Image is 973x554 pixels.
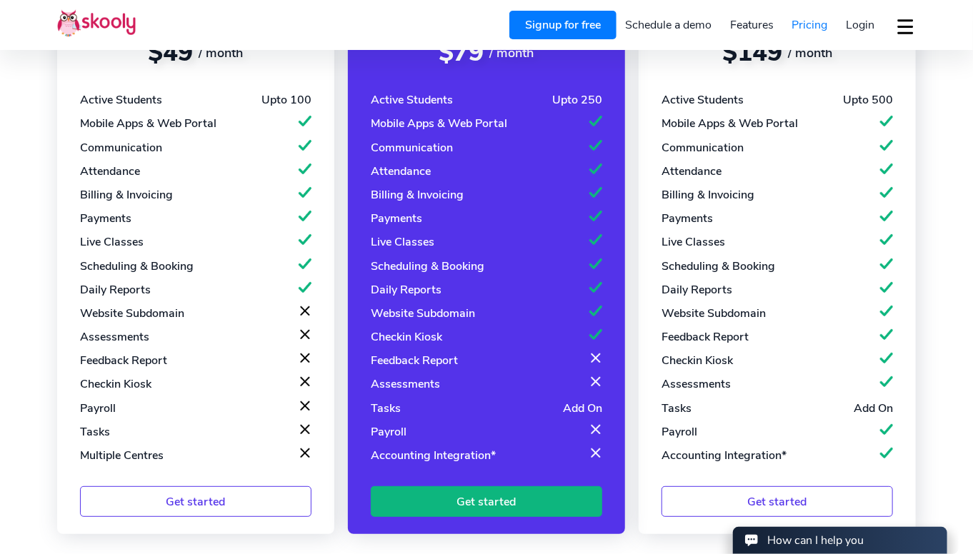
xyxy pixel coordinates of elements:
div: Payroll [662,424,697,440]
div: Upto 100 [261,92,311,108]
div: Attendance [80,163,140,179]
div: Tasks [371,401,401,416]
a: Get started [371,486,602,517]
div: Payments [371,211,422,226]
div: Checkin Kiosk [662,353,733,368]
div: Add On [854,401,893,416]
div: Live Classes [371,234,434,250]
img: Skooly [57,9,136,37]
div: Billing & Invoicing [80,187,173,203]
div: Scheduling & Booking [80,258,194,274]
a: Schedule a demo [617,14,722,36]
div: Assessments [662,376,731,392]
div: Payroll [371,424,406,440]
button: dropdown menu [895,10,916,43]
div: Daily Reports [371,282,441,298]
div: Feedback Report [662,329,749,345]
span: $149 [722,36,782,69]
div: Payroll [80,401,116,416]
div: Website Subdomain [371,306,475,321]
div: Scheduling & Booking [662,258,775,274]
div: Feedback Report [80,353,167,368]
a: Features [721,14,783,36]
div: Active Students [662,92,744,108]
span: / month [788,44,832,61]
div: Website Subdomain [80,306,184,321]
div: Accounting Integration* [371,448,496,463]
div: Tasks [80,424,110,440]
div: Feedback Report [371,353,458,368]
div: Billing & Invoicing [662,187,754,203]
div: Active Students [80,92,162,108]
span: / month [490,44,534,61]
div: Communication [80,140,162,156]
a: Pricing [783,14,837,36]
div: Communication [371,140,453,156]
div: Active Students [371,92,453,108]
div: Billing & Invoicing [371,187,464,203]
span: Pricing [792,17,828,33]
span: Login [846,17,874,33]
a: Get started [80,486,311,517]
span: / month [199,44,243,61]
div: Attendance [371,163,431,179]
div: Daily Reports [662,282,732,298]
a: Login [837,14,884,36]
a: Signup for free [509,11,617,39]
div: Live Classes [662,234,725,250]
div: Mobile Apps & Web Portal [80,116,216,131]
div: Assessments [371,376,440,392]
div: Mobile Apps & Web Portal [371,116,507,131]
span: $79 [439,36,484,69]
span: $49 [148,36,193,69]
div: Live Classes [80,234,144,250]
div: Checkin Kiosk [80,376,151,392]
div: Communication [662,140,744,156]
div: Checkin Kiosk [371,329,442,345]
div: Payments [80,211,131,226]
div: Tasks [662,401,692,416]
div: Scheduling & Booking [371,258,484,274]
div: Upto 250 [552,92,602,108]
div: Upto 500 [843,92,893,108]
div: Website Subdomain [662,306,766,321]
div: Mobile Apps & Web Portal [662,116,798,131]
div: Attendance [662,163,722,179]
div: Assessments [80,329,149,345]
div: Multiple Centres [80,448,164,463]
div: Payments [662,211,713,226]
div: Daily Reports [80,282,151,298]
div: Add On [563,401,602,416]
